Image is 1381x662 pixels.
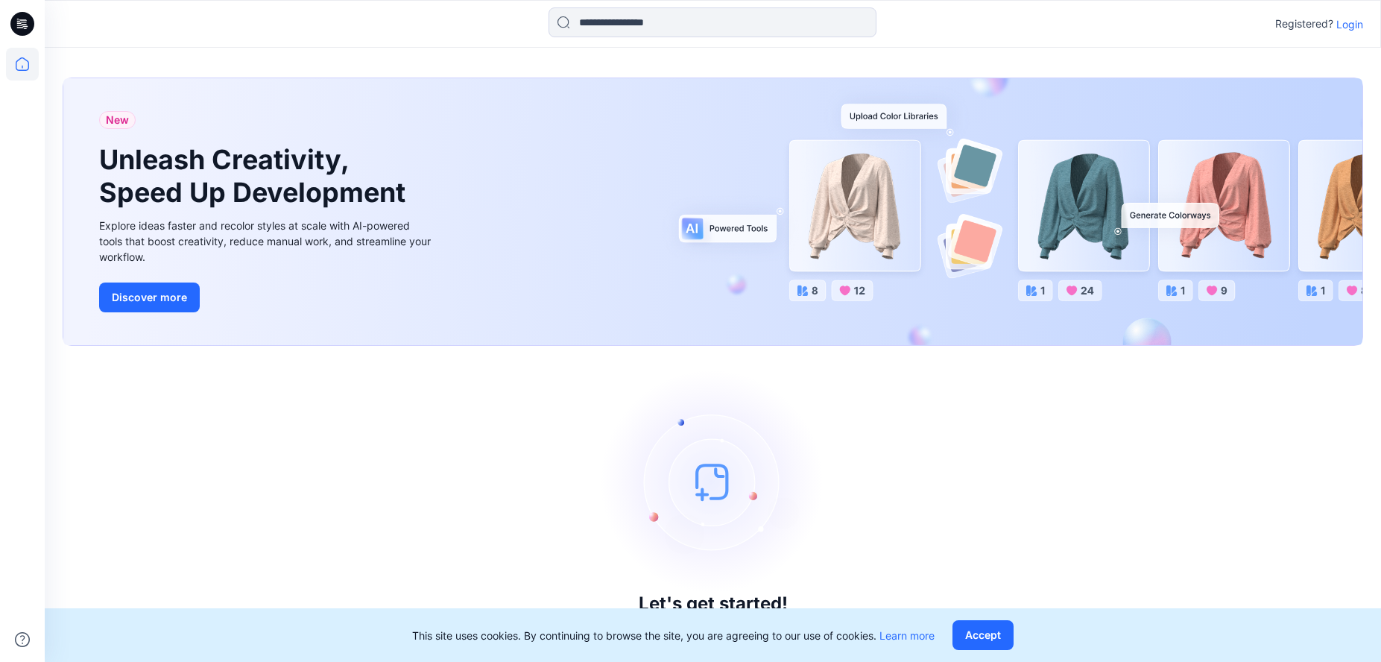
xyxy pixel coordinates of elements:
p: Registered? [1275,15,1333,33]
a: Learn more [879,629,935,642]
span: New [106,111,129,129]
button: Discover more [99,283,200,312]
div: Explore ideas faster and recolor styles at scale with AI-powered tools that boost creativity, red... [99,218,434,265]
h3: Let's get started! [639,593,788,614]
img: empty-state-image.svg [601,370,825,593]
h1: Unleash Creativity, Speed Up Development [99,144,412,208]
p: Login [1336,16,1363,32]
button: Accept [952,620,1014,650]
a: Discover more [99,283,434,312]
p: This site uses cookies. By continuing to browse the site, you are agreeing to our use of cookies. [412,628,935,643]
